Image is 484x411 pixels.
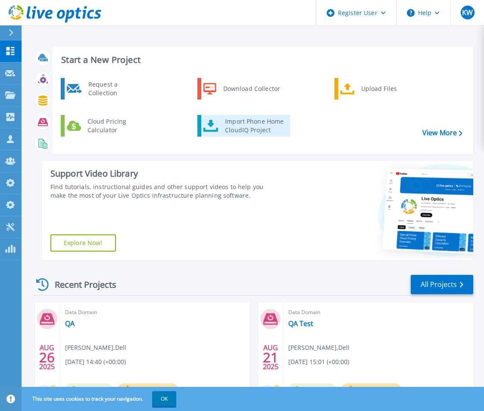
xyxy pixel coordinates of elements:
a: Cloud Pricing Calculator [61,115,149,137]
button: Verify Owner [118,383,178,396]
a: QA Test [288,319,313,328]
div: Recent Projects [33,274,128,295]
div: AUG 2025 [39,342,55,373]
span: Data Domain [288,308,468,317]
div: Find tutorials, instructional guides and other support videos to help you make the most of your L... [50,183,274,200]
a: QA [65,319,75,328]
a: All Projects [411,275,473,294]
span: Complete [65,383,113,396]
span: [PERSON_NAME] , Dell [65,343,126,352]
a: Download Collector [197,78,286,100]
div: Cloud Pricing Calculator [83,117,147,134]
a: Request a Collection [61,78,149,100]
button: Verify Owner [341,383,402,396]
span: 26 [39,354,55,361]
span: Data Domain [65,308,245,317]
span: [DATE] 15:01 (+00:00) [288,357,349,367]
h3: Start a New Project [61,55,462,65]
span: KW [462,9,473,16]
div: AUG 2025 [262,342,279,373]
a: Upload Files [334,78,423,100]
span: 21 [263,354,278,361]
button: OK [152,391,176,407]
div: Download Collector [219,80,284,97]
a: View More [422,129,462,137]
div: Import Phone Home CloudIQ Project [221,117,288,134]
div: Request a Collection [84,80,147,97]
span: [PERSON_NAME] , Dell [288,343,350,352]
span: Complete [288,383,337,396]
span: This site uses cookies to track your navigation. [24,391,176,407]
div: Upload Files [357,80,421,97]
span: [DATE] 14:40 (+00:00) [65,357,126,367]
a: Explore Now! [50,234,116,252]
div: Support Video Library [50,168,274,179]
